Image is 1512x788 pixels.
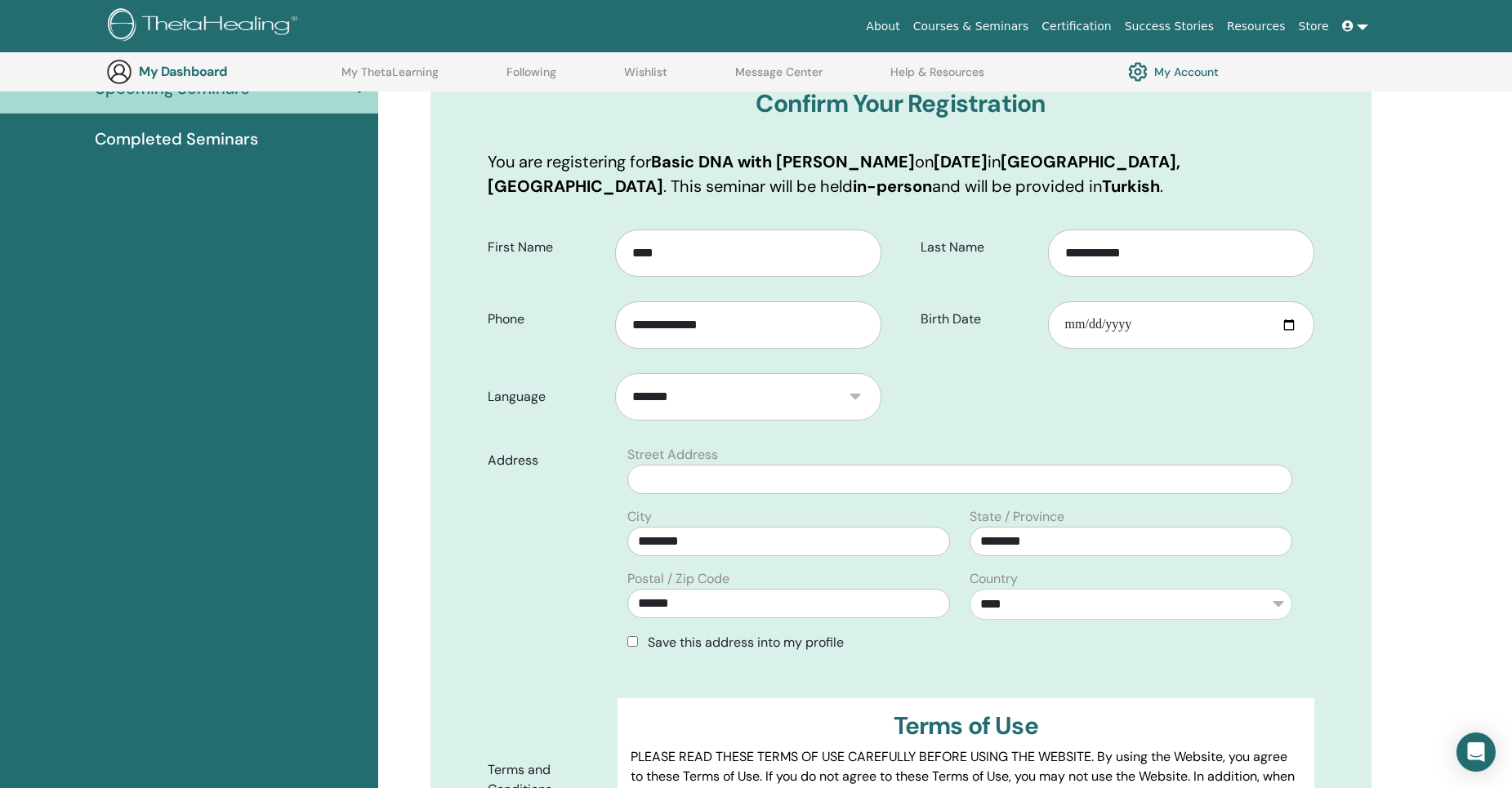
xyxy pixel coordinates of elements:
[627,445,718,465] label: Street Address
[907,11,1036,42] a: Courses & Seminars
[908,304,1048,335] label: Birth Date
[341,65,439,91] a: My ThetaLearning
[475,445,618,476] label: Address
[488,149,1314,198] p: You are registering for on in . This seminar will be held and will be provided in .
[1102,176,1160,197] b: Turkish
[1128,58,1219,86] a: My Account
[139,64,302,79] h3: My Dashboard
[934,151,988,172] b: [DATE]
[475,232,615,263] label: First Name
[475,381,615,412] label: Language
[908,232,1048,263] label: Last Name
[651,151,915,172] b: Basic DNA with [PERSON_NAME]
[106,59,132,85] img: generic-user-icon.jpg
[631,711,1301,741] h3: Terms of Use
[95,127,258,151] span: Completed Seminars
[488,151,1180,197] b: [GEOGRAPHIC_DATA], [GEOGRAPHIC_DATA]
[1118,11,1220,42] a: Success Stories
[970,569,1018,589] label: Country
[890,65,984,91] a: Help & Resources
[1292,11,1336,42] a: Store
[735,65,823,91] a: Message Center
[624,65,667,91] a: Wishlist
[853,176,932,197] b: in-person
[506,65,556,91] a: Following
[1456,732,1496,772] div: Open Intercom Messenger
[475,304,615,335] label: Phone
[859,11,906,42] a: About
[108,8,303,45] img: logo.png
[627,507,652,527] label: City
[1220,11,1292,42] a: Resources
[970,507,1064,527] label: State / Province
[1035,11,1117,42] a: Certification
[648,634,844,651] span: Save this address into my profile
[627,569,729,589] label: Postal / Zip Code
[1128,58,1148,86] img: cog.svg
[488,89,1314,118] h3: Confirm Your Registration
